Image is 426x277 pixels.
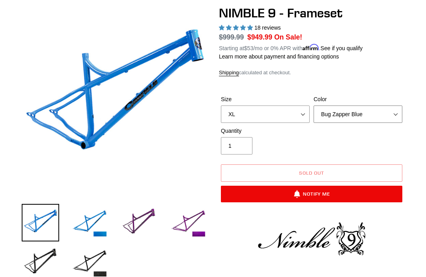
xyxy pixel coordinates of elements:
[219,69,404,77] div: calculated at checkout.
[219,6,404,21] h1: NIMBLE 9 - Frameset
[221,95,310,104] label: Size
[314,95,402,104] label: Color
[299,170,324,176] span: Sold out
[22,204,59,241] img: Load image into Gallery viewer, NIMBLE 9 - Frameset
[244,45,253,51] span: $53
[219,70,239,76] a: Shipping
[170,204,207,241] img: Load image into Gallery viewer, NIMBLE 9 - Frameset
[219,42,362,53] p: Starting at /mo or 0% APR with .
[303,44,319,51] span: Affirm
[221,127,310,135] label: Quantity
[321,45,363,51] a: See if you qualify - Learn more about Affirm Financing (opens in modal)
[219,53,339,60] a: Learn more about payment and financing options
[120,204,158,241] img: Load image into Gallery viewer, NIMBLE 9 - Frameset
[247,33,272,41] span: $949.99
[221,164,402,182] button: Sold out
[71,204,108,241] img: Load image into Gallery viewer, NIMBLE 9 - Frameset
[274,32,302,42] span: On Sale!
[221,186,402,202] button: Notify Me
[254,24,281,31] span: 18 reviews
[219,24,254,31] span: 4.89 stars
[219,33,244,41] s: $999.99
